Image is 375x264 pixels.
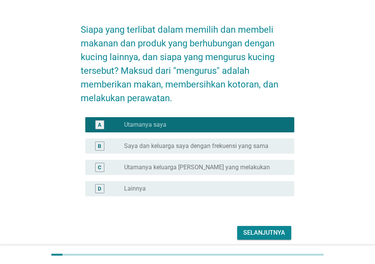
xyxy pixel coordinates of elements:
div: Selanjutnya [243,228,285,237]
h2: Siapa yang terlibat dalam memilih dan membeli makanan dan produk yang berhubungan dengan kucing l... [81,15,294,105]
button: Selanjutnya [237,226,291,240]
label: Utamanya saya [124,121,166,129]
div: D [98,184,101,192]
div: B [98,142,101,150]
label: Utamanya keluarga [PERSON_NAME] yang melakukan [124,164,270,171]
label: Lainnya [124,185,146,192]
div: C [98,163,101,171]
label: Saya dan keluarga saya dengan frekuensi yang sama [124,142,268,150]
div: A [98,121,101,129]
